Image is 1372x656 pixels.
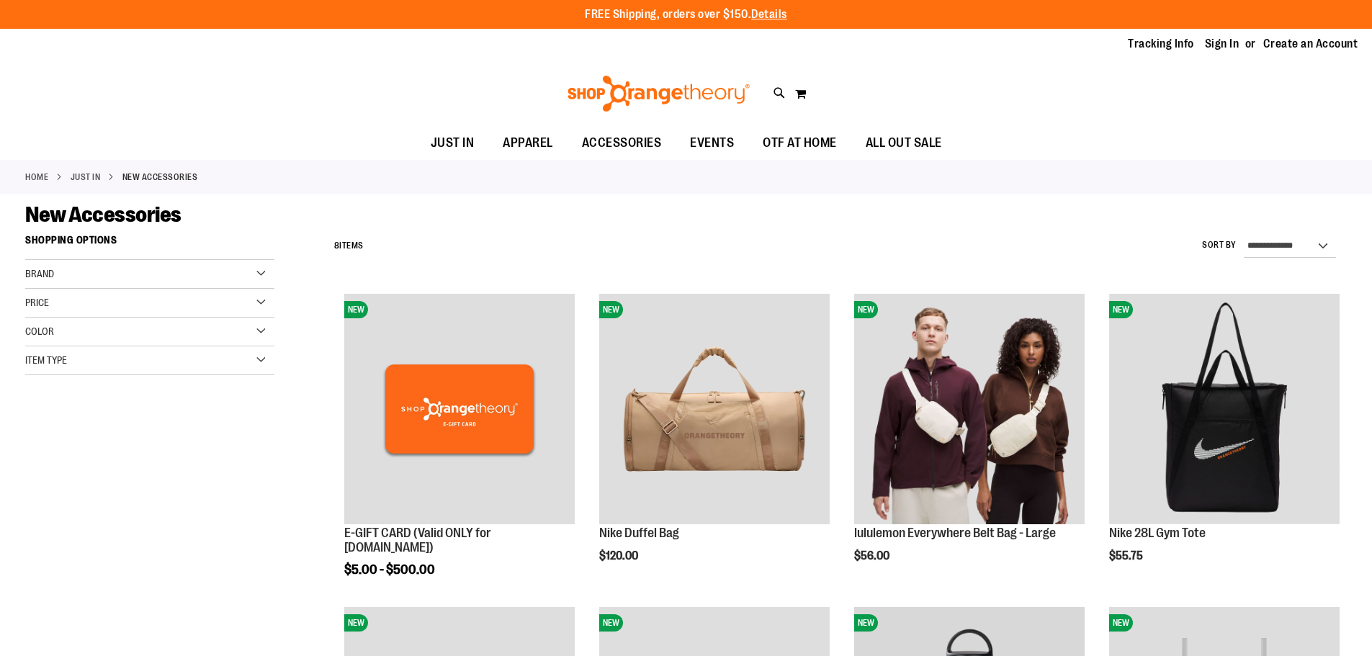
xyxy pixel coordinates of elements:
span: Item Type [25,354,67,366]
a: Home [25,171,48,184]
span: NEW [599,614,623,632]
span: $5.00 - $500.00 [344,562,435,577]
span: NEW [344,614,368,632]
img: Shop Orangetheory [565,76,752,112]
span: $120.00 [599,549,640,562]
a: Nike 28L Gym Tote [1109,526,1206,540]
span: NEW [344,301,368,318]
span: Price [25,297,49,308]
span: OTF AT HOME [763,127,837,159]
img: E-GIFT CARD (Valid ONLY for ShopOrangetheory.com) [344,294,575,524]
a: Create an Account [1263,36,1358,52]
span: NEW [1109,614,1133,632]
label: Sort By [1202,239,1237,251]
img: Nike 28L Gym Tote [1109,294,1340,524]
span: NEW [854,301,878,318]
a: Details [751,8,787,21]
a: Sign In [1205,36,1239,52]
div: product [1102,287,1347,599]
span: EVENTS [690,127,734,159]
span: ACCESSORIES [582,127,662,159]
div: product [847,287,1092,599]
span: APPAREL [503,127,553,159]
a: lululemon Everywhere Belt Bag - LargeNEW [854,294,1085,526]
strong: Shopping Options [25,228,274,260]
span: $56.00 [854,549,892,562]
div: product [592,287,837,599]
span: New Accessories [25,202,181,227]
span: JUST IN [431,127,475,159]
img: lululemon Everywhere Belt Bag - Large [854,294,1085,524]
a: Nike 28L Gym ToteNEW [1109,294,1340,526]
a: Nike Duffel Bag [599,526,679,540]
h2: Items [334,235,364,257]
a: E-GIFT CARD (Valid ONLY for [DOMAIN_NAME]) [344,526,491,554]
p: FREE Shipping, orders over $150. [585,6,787,23]
span: ALL OUT SALE [866,127,942,159]
a: Nike Duffel BagNEW [599,294,830,526]
a: Tracking Info [1128,36,1194,52]
span: $55.75 [1109,549,1145,562]
a: lululemon Everywhere Belt Bag - Large [854,526,1056,540]
span: Color [25,325,54,337]
span: NEW [854,614,878,632]
div: product [337,287,582,613]
span: 8 [334,241,340,251]
span: NEW [1109,301,1133,318]
span: NEW [599,301,623,318]
span: Brand [25,268,54,279]
a: E-GIFT CARD (Valid ONLY for ShopOrangetheory.com)NEW [344,294,575,526]
strong: New Accessories [122,171,198,184]
a: JUST IN [71,171,101,184]
img: Nike Duffel Bag [599,294,830,524]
